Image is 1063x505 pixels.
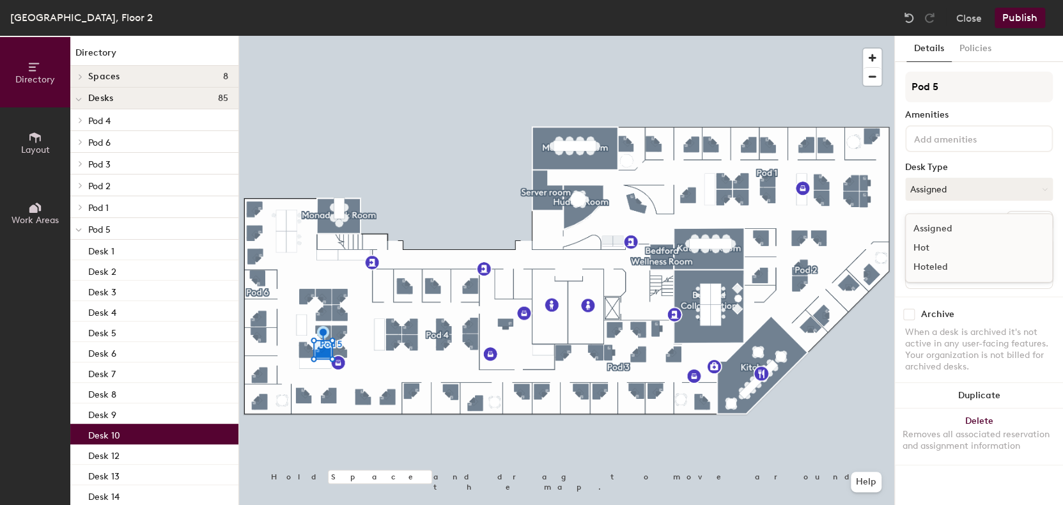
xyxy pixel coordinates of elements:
[12,215,59,226] span: Work Areas
[88,263,116,277] p: Desk 2
[895,408,1063,465] button: DeleteRemoves all associated reservation and assignment information
[903,429,1055,452] div: Removes all associated reservation and assignment information
[88,447,120,462] p: Desk 12
[88,406,116,421] p: Desk 9
[217,93,228,104] span: 85
[905,162,1053,173] div: Desk Type
[88,159,111,170] span: Pod 3
[921,309,954,320] div: Archive
[905,178,1053,201] button: Assigned
[88,488,120,502] p: Desk 14
[223,72,228,82] span: 8
[956,8,982,28] button: Close
[88,304,116,318] p: Desk 4
[895,383,1063,408] button: Duplicate
[912,130,1027,146] input: Add amenities
[88,467,120,482] p: Desk 13
[15,74,55,85] span: Directory
[1006,211,1053,233] button: Ungroup
[903,12,915,24] img: Undo
[88,203,109,214] span: Pod 1
[88,324,116,339] p: Desk 5
[923,12,936,24] img: Redo
[88,385,116,400] p: Desk 8
[88,365,116,380] p: Desk 7
[88,283,116,298] p: Desk 3
[851,472,881,492] button: Help
[88,345,116,359] p: Desk 6
[88,181,111,192] span: Pod 2
[21,144,50,155] span: Layout
[70,46,238,66] h1: Directory
[905,327,1053,373] div: When a desk is archived it's not active in any user-facing features. Your organization is not bil...
[88,93,113,104] span: Desks
[88,72,120,82] span: Spaces
[88,426,120,441] p: Desk 10
[906,36,952,62] button: Details
[906,219,1034,238] div: Assigned
[88,242,114,257] p: Desk 1
[952,36,999,62] button: Policies
[88,116,111,127] span: Pod 4
[995,8,1045,28] button: Publish
[88,137,111,148] span: Pod 6
[906,258,1034,277] div: Hoteled
[88,224,111,235] span: Pod 5
[10,10,153,26] div: [GEOGRAPHIC_DATA], Floor 2
[905,110,1053,120] div: Amenities
[906,238,1034,258] div: Hot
